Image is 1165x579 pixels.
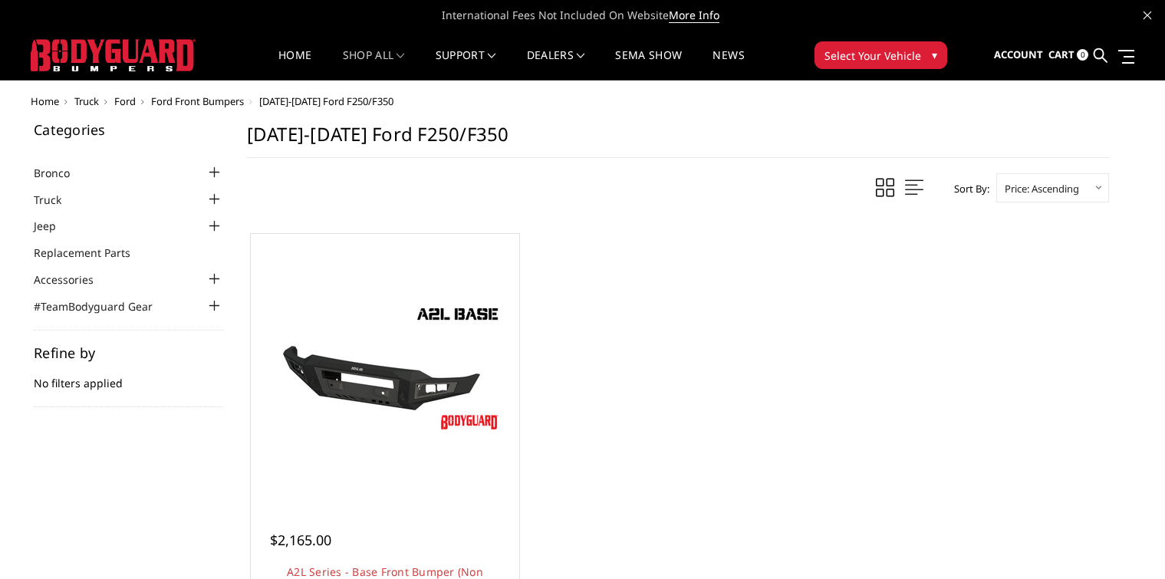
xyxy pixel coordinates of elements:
[946,177,989,200] label: Sort By:
[31,39,196,71] img: BODYGUARD BUMPERS
[151,94,244,108] a: Ford Front Bumpers
[34,245,150,261] a: Replacement Parts
[34,218,75,234] a: Jeep
[278,50,311,80] a: Home
[34,346,224,360] h5: Refine by
[712,50,744,80] a: News
[31,94,59,108] a: Home
[824,48,921,64] span: Select Your Vehicle
[34,165,89,181] a: Bronco
[114,94,136,108] a: Ford
[34,298,172,314] a: #TeamBodyguard Gear
[1048,48,1074,61] span: Cart
[615,50,682,80] a: SEMA Show
[932,47,937,63] span: ▾
[259,94,393,108] span: [DATE]-[DATE] Ford F250/F350
[74,94,99,108] a: Truck
[994,48,1043,61] span: Account
[1048,35,1088,76] a: Cart 0
[669,8,719,23] a: More Info
[270,531,331,549] span: $2,165.00
[255,238,515,498] a: A2L Series - Base Front Bumper (Non Winch) A2L Series - Base Front Bumper (Non Winch)
[994,35,1043,76] a: Account
[247,123,1109,158] h1: [DATE]-[DATE] Ford F250/F350
[1077,49,1088,61] span: 0
[527,50,585,80] a: Dealers
[34,123,224,137] h5: Categories
[34,346,224,407] div: No filters applied
[34,192,81,208] a: Truck
[34,271,113,288] a: Accessories
[815,41,947,69] button: Select Your Vehicle
[343,50,405,80] a: shop all
[436,50,496,80] a: Support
